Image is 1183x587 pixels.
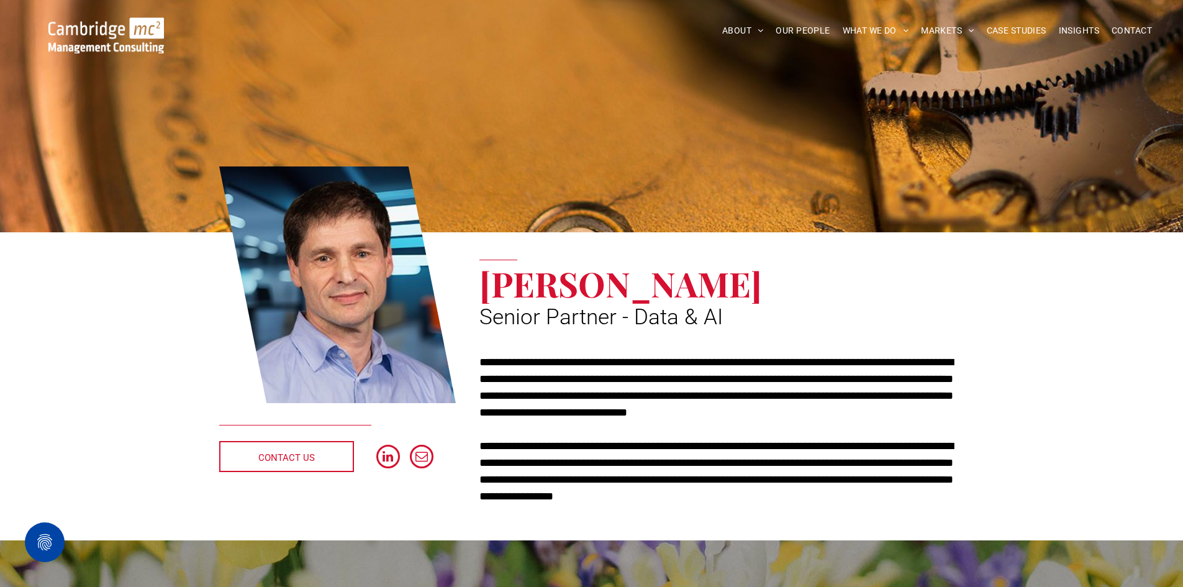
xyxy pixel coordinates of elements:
[48,17,164,53] img: Go to Homepage
[48,19,164,32] a: Your Business Transformed | Cambridge Management Consulting
[376,445,400,471] a: linkedin
[769,21,836,40] a: OUR PEOPLE
[410,445,433,471] a: email
[836,21,915,40] a: WHAT WE DO
[981,21,1053,40] a: CASE STUDIES
[716,21,770,40] a: ABOUT
[1053,21,1105,40] a: INSIGHTS
[219,441,354,472] a: CONTACT US
[1105,21,1158,40] a: CONTACT
[479,260,762,306] span: [PERSON_NAME]
[219,165,456,406] a: Simon Brueckheimer | Senior Partner - Data & AI
[479,304,723,330] span: Senior Partner - Data & AI
[258,442,315,473] span: CONTACT US
[915,21,980,40] a: MARKETS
